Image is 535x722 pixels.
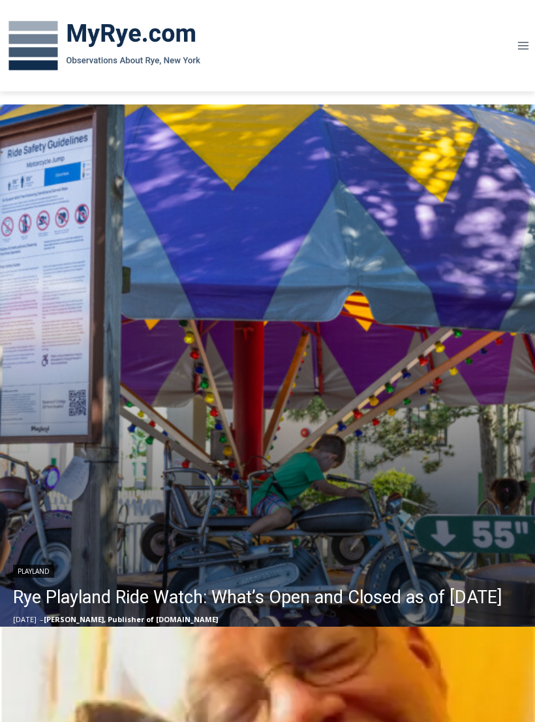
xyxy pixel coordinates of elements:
[511,35,535,55] button: Open menu
[44,614,218,624] a: [PERSON_NAME], Publisher of [DOMAIN_NAME]
[13,565,54,578] a: Playland
[13,614,37,624] time: [DATE]
[13,584,502,610] a: Rye Playland Ride Watch: What’s Open and Closed as of [DATE]
[40,614,44,624] span: –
